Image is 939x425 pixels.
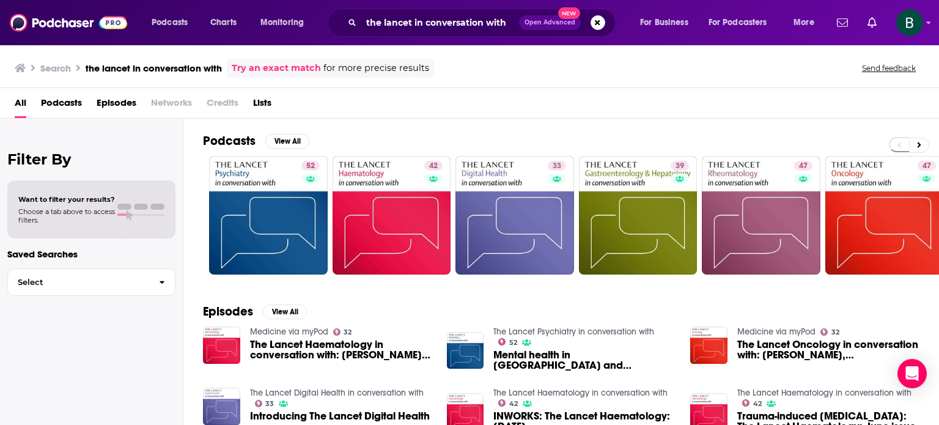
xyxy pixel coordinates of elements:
div: Open Intercom Messenger [897,359,927,388]
span: Mental health in [GEOGRAPHIC_DATA] and [GEOGRAPHIC_DATA]: The Lancet and The Lancet Psychiatry: [... [493,350,676,371]
button: open menu [701,13,785,32]
span: 32 [344,330,352,335]
span: 42 [429,160,438,172]
span: 42 [509,401,518,407]
span: 33 [265,401,274,407]
a: Show notifications dropdown [832,12,853,33]
a: Mental health in China and India: The Lancet and The Lancet Psychiatry: May 18, 2016 [493,350,676,371]
a: Charts [202,13,244,32]
a: The Lancet Haematology in conversation with: Judy Truong on ferritin reference levels and iron de... [250,339,432,360]
a: All [15,93,26,118]
span: Podcasts [152,14,188,31]
a: The Lancet Psychiatry in conversation with [493,327,654,337]
a: PodcastsView All [203,133,309,149]
span: Logged in as betsy46033 [896,9,923,36]
img: Podchaser - Follow, Share and Rate Podcasts [10,11,127,34]
p: Saved Searches [7,248,175,260]
a: 33 [255,400,274,407]
span: Charts [210,14,237,31]
h2: Episodes [203,304,253,319]
span: 39 [676,160,684,172]
span: 52 [306,160,315,172]
a: Podcasts [41,93,82,118]
a: The Lancet Oncology in conversation with: James Shultz, Ana Patricia Ortiz, and Leticia Nogueira ... [737,339,919,360]
img: User Profile [896,9,923,36]
a: 42 [742,399,762,407]
a: Try an exact match [232,61,321,75]
h2: Filter By [7,150,175,168]
button: Show profile menu [896,9,923,36]
a: 42 [424,161,443,171]
span: The Lancet Haematology in conversation with: [PERSON_NAME] on ferritin reference levels and [MEDI... [250,339,432,360]
span: Monitoring [260,14,304,31]
a: 47 [702,156,820,275]
input: Search podcasts, credits, & more... [361,13,519,32]
button: Open AdvancedNew [519,15,581,30]
button: View All [263,305,307,319]
span: 52 [509,340,517,346]
button: Select [7,268,175,296]
span: For Podcasters [709,14,767,31]
button: View All [265,134,309,149]
button: open menu [252,13,320,32]
a: 32 [820,328,839,336]
a: 33 [548,161,566,171]
img: Introducing The Lancet Digital Health [203,388,240,425]
span: Networks [151,93,192,118]
button: Send feedback [858,63,919,73]
img: The Lancet Oncology in conversation with: James Shultz, Ana Patricia Ortiz, and Leticia Nogueira ... [690,327,727,364]
h3: the lancet in conversation with [86,62,222,74]
h2: Podcasts [203,133,256,149]
span: 47 [799,160,808,172]
span: 33 [553,160,561,172]
span: The Lancet Oncology in conversation with: [PERSON_NAME], [PERSON_NAME], and [PERSON_NAME] on [MED... [737,339,919,360]
a: Lists [253,93,271,118]
a: The Lancet Digital Health in conversation with [250,388,424,398]
a: 42 [498,399,518,407]
a: 47 [794,161,812,171]
button: open menu [632,13,704,32]
span: Want to filter your results? [18,195,115,204]
span: More [794,14,814,31]
a: 52 [498,338,517,346]
span: Choose a tab above to access filters. [18,207,115,224]
a: 39 [579,156,698,275]
span: 47 [922,160,931,172]
a: Episodes [97,93,136,118]
img: Mental health in China and India: The Lancet and The Lancet Psychiatry: May 18, 2016 [447,332,484,369]
a: The Lancet Haematology in conversation with [493,388,668,398]
a: The Lancet Haematology in conversation with [737,388,911,398]
img: The Lancet Haematology in conversation with: Judy Truong on ferritin reference levels and iron de... [203,327,240,364]
button: open menu [143,13,204,32]
h3: Search [40,62,71,74]
span: Select [8,278,149,286]
span: Open Advanced [525,20,575,26]
a: Show notifications dropdown [863,12,882,33]
span: 32 [831,330,839,335]
div: Search podcasts, credits, & more... [339,9,627,37]
span: for more precise results [323,61,429,75]
a: 39 [671,161,689,171]
span: For Business [640,14,688,31]
a: EpisodesView All [203,304,307,319]
a: 47 [918,161,936,171]
a: 33 [455,156,574,275]
a: Medicine via myPod [737,327,816,337]
a: 42 [333,156,451,275]
a: 52 [209,156,328,275]
a: Medicine via myPod [250,327,328,337]
span: 42 [753,401,762,407]
a: Introducing The Lancet Digital Health [250,411,430,421]
span: New [558,7,580,19]
span: Credits [207,93,238,118]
